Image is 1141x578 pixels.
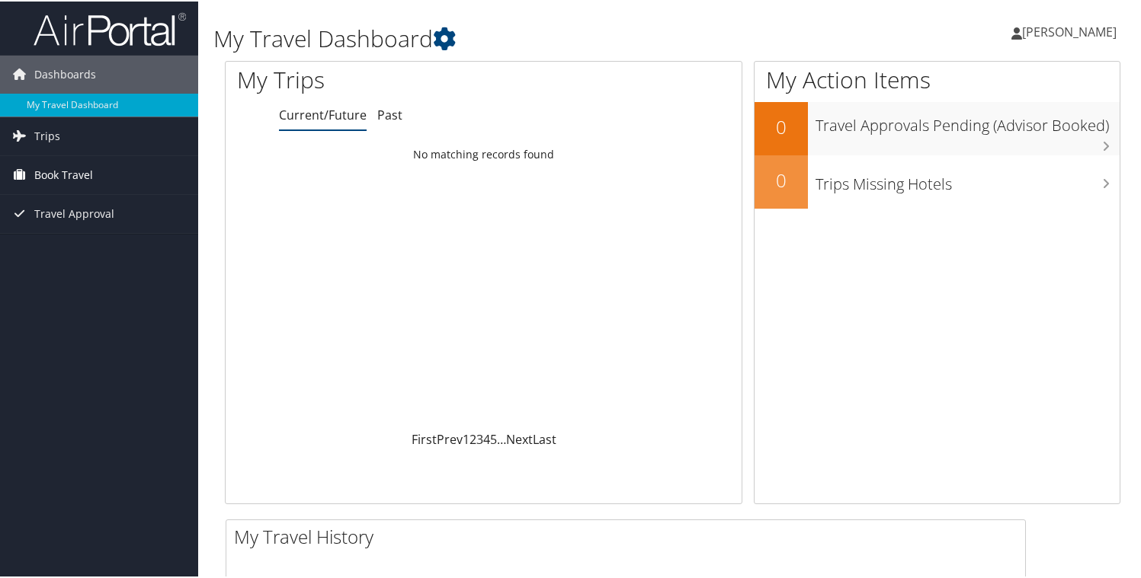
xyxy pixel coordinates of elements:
h3: Trips Missing Hotels [816,164,1120,193]
span: Trips [34,116,60,154]
a: 2 [470,430,476,446]
h2: 0 [755,166,808,192]
td: No matching records found [226,139,742,167]
a: 5 [490,430,497,446]
a: Next [506,430,533,446]
span: Dashboards [34,54,96,92]
h2: 0 [755,113,808,139]
a: First [412,430,437,446]
span: Book Travel [34,155,93,193]
a: [PERSON_NAME] [1011,8,1132,53]
a: Current/Future [279,105,367,122]
a: Past [377,105,402,122]
a: 1 [463,430,470,446]
a: 4 [483,430,490,446]
h1: My Trips [237,62,515,94]
img: airportal-logo.png [34,10,186,46]
h3: Travel Approvals Pending (Advisor Booked) [816,106,1120,135]
span: … [497,430,506,446]
a: Prev [437,430,463,446]
h2: My Travel History [234,522,1025,548]
h1: My Action Items [755,62,1120,94]
a: Last [533,430,556,446]
h1: My Travel Dashboard [213,21,825,53]
span: [PERSON_NAME] [1022,22,1117,39]
a: 0Trips Missing Hotels [755,154,1120,207]
a: 0Travel Approvals Pending (Advisor Booked) [755,101,1120,154]
span: Travel Approval [34,193,114,232]
a: 3 [476,430,483,446]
